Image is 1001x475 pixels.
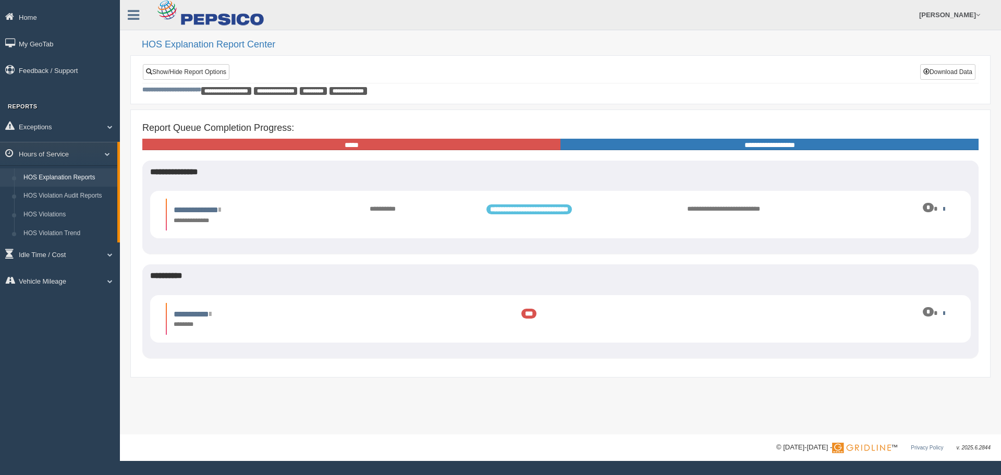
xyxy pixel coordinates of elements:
[911,445,943,450] a: Privacy Policy
[19,205,117,224] a: HOS Violations
[19,168,117,187] a: HOS Explanation Reports
[19,187,117,205] a: HOS Violation Audit Reports
[920,64,975,80] button: Download Data
[142,123,979,133] h4: Report Queue Completion Progress:
[142,40,991,50] h2: HOS Explanation Report Center
[143,64,229,80] a: Show/Hide Report Options
[19,224,117,243] a: HOS Violation Trend
[832,443,891,453] img: Gridline
[166,303,955,335] li: Expand
[166,199,955,230] li: Expand
[776,442,991,453] div: © [DATE]-[DATE] - ™
[957,445,991,450] span: v. 2025.6.2844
